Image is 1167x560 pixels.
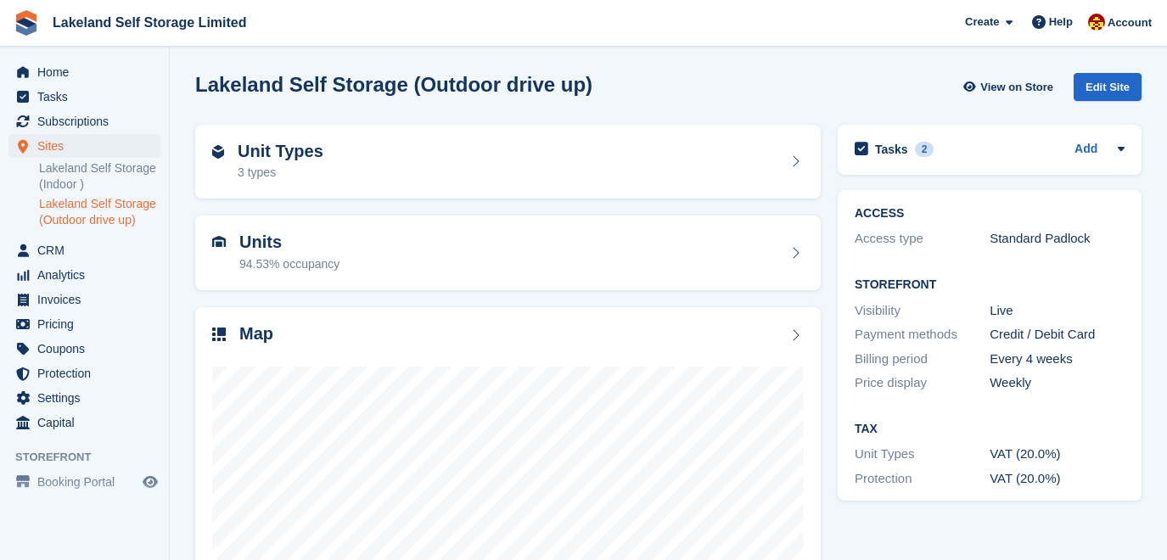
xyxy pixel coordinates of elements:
a: Units 94.53% occupancy [195,216,821,290]
span: CRM [37,238,139,262]
span: View on Store [980,79,1053,96]
span: Subscriptions [37,109,139,133]
a: Lakeland Self Storage (Outdoor drive up) [39,196,160,228]
a: menu [8,386,160,410]
div: 94.53% occupancy [239,255,339,273]
h2: Tax [855,423,1125,436]
div: Live [990,301,1125,321]
img: map-icn-33ee37083ee616e46c38cad1a60f524a97daa1e2b2c8c0bc3eb3415660979fc1.svg [212,328,226,341]
a: menu [8,288,160,311]
h2: Storefront [855,278,1125,292]
a: menu [8,238,160,262]
span: Pricing [37,312,139,336]
a: menu [8,60,160,84]
h2: Tasks [875,142,908,157]
img: Diane Carney [1088,14,1105,31]
span: Invoices [37,288,139,311]
span: Booking Portal [37,470,139,494]
a: menu [8,470,160,494]
a: menu [8,109,160,133]
a: Edit Site [1074,73,1142,108]
div: Protection [855,469,990,489]
a: menu [8,85,160,109]
a: Lakeland Self Storage Limited [46,8,254,36]
a: Unit Types 3 types [195,125,821,199]
h2: Lakeland Self Storage (Outdoor drive up) [195,73,592,96]
span: Create [965,14,999,31]
span: Capital [37,411,139,434]
div: VAT (20.0%) [990,445,1125,464]
span: Account [1108,14,1152,31]
div: Price display [855,373,990,393]
span: Settings [37,386,139,410]
span: Tasks [37,85,139,109]
a: menu [8,337,160,361]
a: View on Store [961,73,1060,101]
h2: Unit Types [238,142,323,161]
a: Lakeland Self Storage (Indoor ) [39,160,160,193]
div: 3 types [238,164,323,182]
div: Visibility [855,301,990,321]
div: Payment methods [855,325,990,344]
div: Unit Types [855,445,990,464]
span: Coupons [37,337,139,361]
img: unit-icn-7be61d7bf1b0ce9d3e12c5938cc71ed9869f7b940bace4675aadf7bd6d80202e.svg [212,236,226,248]
div: Weekly [990,373,1125,393]
a: menu [8,361,160,385]
div: Credit / Debit Card [990,325,1125,344]
a: menu [8,263,160,287]
span: Home [37,60,139,84]
img: stora-icon-8386f47178a22dfd0bd8f6a31ec36ba5ce8667c1dd55bd0f319d3a0aa187defe.svg [14,10,39,36]
a: menu [8,134,160,158]
div: Edit Site [1074,73,1142,101]
h2: Map [239,324,273,344]
div: Standard Padlock [990,229,1125,249]
div: Billing period [855,350,990,369]
span: Storefront [15,449,169,466]
div: VAT (20.0%) [990,469,1125,489]
a: menu [8,312,160,336]
span: Analytics [37,263,139,287]
span: Protection [37,361,139,385]
a: Add [1074,140,1097,160]
h2: Units [239,232,339,252]
a: menu [8,411,160,434]
div: Every 4 weeks [990,350,1125,369]
a: Preview store [140,472,160,492]
img: unit-type-icn-2b2737a686de81e16bb02015468b77c625bbabd49415b5ef34ead5e3b44a266d.svg [212,145,224,159]
div: 2 [915,142,934,157]
span: Sites [37,134,139,158]
span: Help [1049,14,1073,31]
h2: ACCESS [855,207,1125,221]
div: Access type [855,229,990,249]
